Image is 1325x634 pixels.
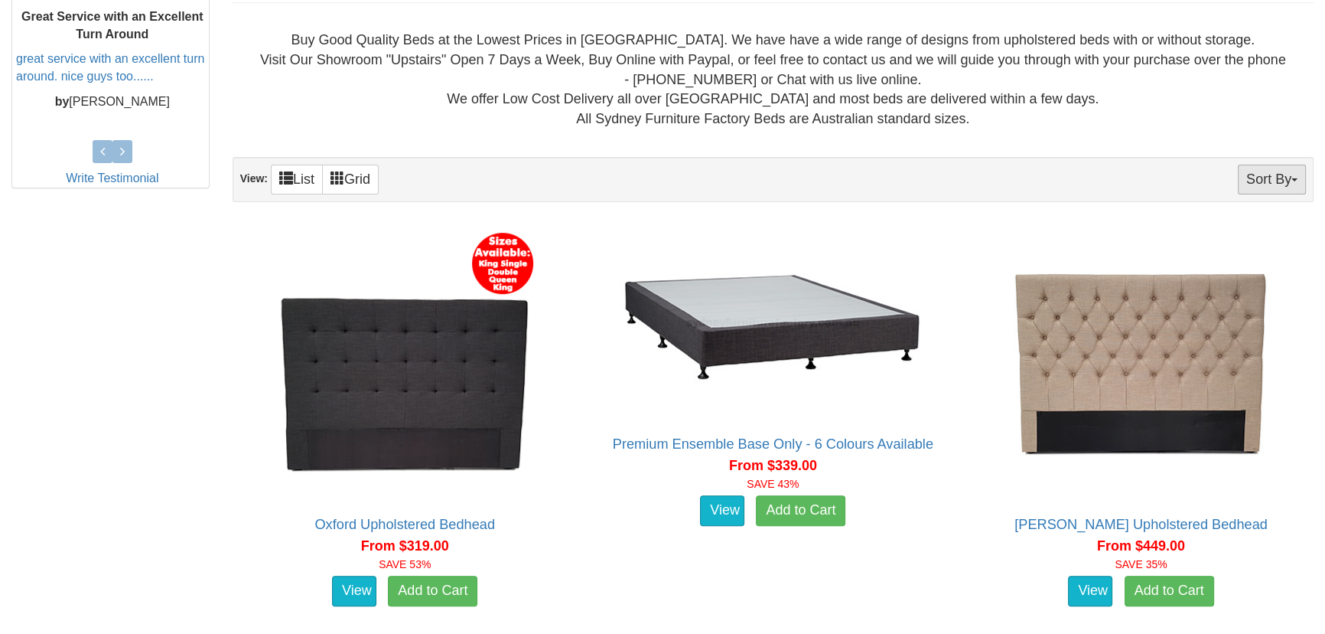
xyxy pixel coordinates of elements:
a: View [332,576,376,606]
strong: View: [240,172,268,185]
font: SAVE 35% [1115,558,1167,570]
a: Write Testimonial [66,172,158,185]
a: Add to Cart [388,576,477,606]
a: [PERSON_NAME] Upholstered Bedhead [1014,517,1268,532]
a: Grid [322,165,379,194]
a: View [1068,576,1112,606]
font: SAVE 53% [379,558,431,570]
a: Add to Cart [1125,576,1214,606]
font: SAVE 43% [747,478,799,490]
img: Premium Ensemble Base Only - 6 Colours Available [616,226,929,421]
span: From $319.00 [361,538,449,554]
img: Florence Upholstered Bedhead [1003,226,1278,502]
b: Great Service with an Excellent Turn Around [21,10,203,41]
img: Oxford Upholstered Bedhead [267,226,542,502]
a: Add to Cart [756,495,845,526]
p: [PERSON_NAME] [16,93,209,111]
span: From $449.00 [1097,538,1185,554]
a: great service with an excellent turn around. nice guys too...... [16,52,204,83]
a: List [271,165,323,194]
a: View [700,495,744,526]
div: Buy Good Quality Beds at the Lowest Prices in [GEOGRAPHIC_DATA]. We have have a wide range of des... [245,31,1301,129]
b: by [55,95,70,108]
a: Oxford Upholstered Bedhead [314,517,495,532]
span: From $339.00 [729,458,817,473]
button: Sort By [1238,165,1306,194]
a: Premium Ensemble Base Only - 6 Colours Available [613,436,933,452]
